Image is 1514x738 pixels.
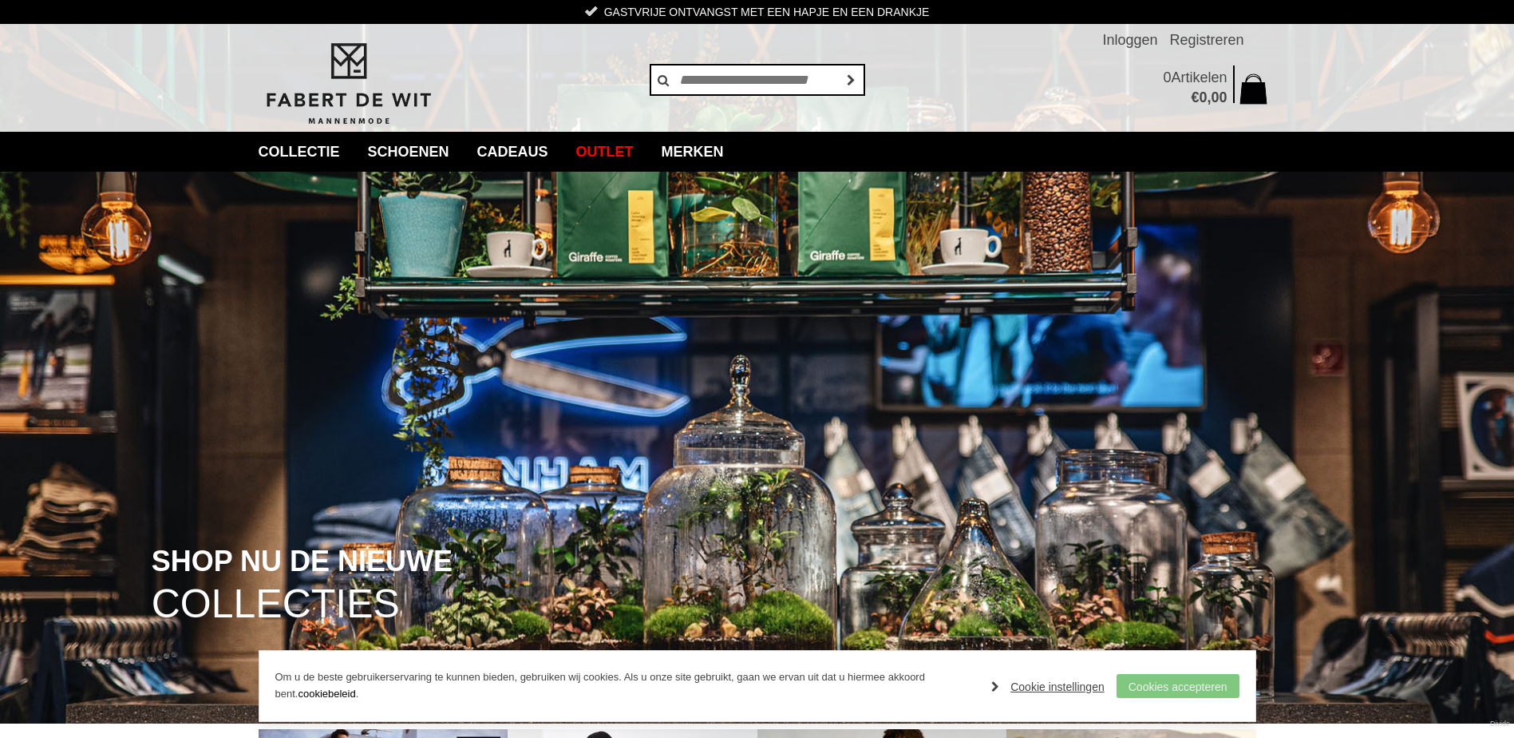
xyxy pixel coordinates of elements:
[991,675,1105,699] a: Cookie instellingen
[259,41,438,127] img: Fabert de Wit
[1191,89,1199,105] span: €
[1117,674,1239,698] a: Cookies accepteren
[1211,89,1227,105] span: 00
[1171,69,1227,85] span: Artikelen
[152,546,453,577] span: SHOP NU DE NIEUWE
[650,132,736,172] a: Merken
[1163,69,1171,85] span: 0
[564,132,646,172] a: Outlet
[275,669,976,703] p: Om u de beste gebruikerservaring te kunnen bieden, gebruiken wij cookies. Als u onze site gebruik...
[1207,89,1211,105] span: ,
[1490,714,1510,734] a: Divide
[465,132,560,172] a: Cadeaus
[298,688,355,700] a: cookiebeleid
[1102,24,1157,56] a: Inloggen
[356,132,461,172] a: Schoenen
[247,132,352,172] a: collectie
[1169,24,1243,56] a: Registreren
[1199,89,1207,105] span: 0
[152,584,400,625] span: COLLECTIES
